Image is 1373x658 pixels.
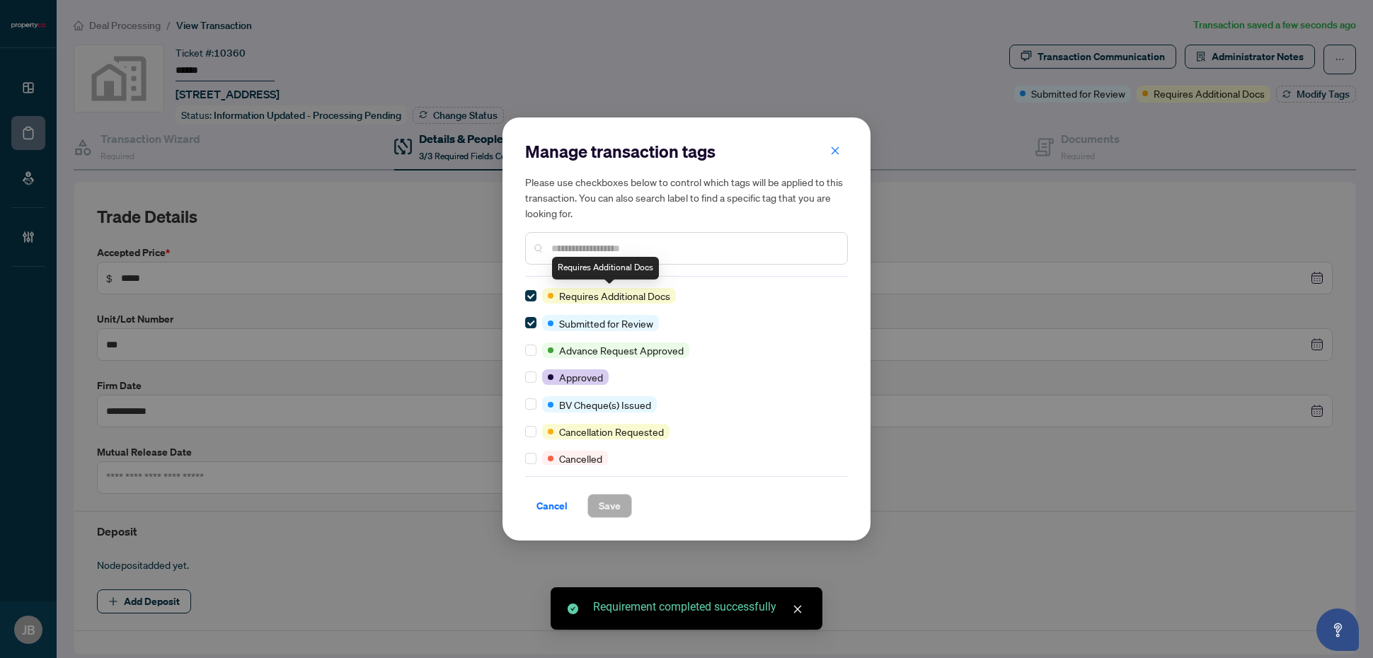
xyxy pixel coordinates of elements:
h2: Manage transaction tags [525,140,848,163]
a: Close [790,601,805,617]
span: Cancel [536,495,568,517]
span: close [830,146,840,156]
span: BV Cheque(s) Issued [559,397,651,412]
h5: Please use checkboxes below to control which tags will be applied to this transaction. You can al... [525,174,848,221]
div: Requires Additional Docs [552,257,659,279]
span: Approved [559,369,603,385]
span: Submitted for Review [559,316,653,331]
div: Requirement completed successfully [593,599,805,616]
span: Cancelled [559,451,602,466]
span: Requires Additional Docs [559,288,670,304]
button: Open asap [1316,608,1359,651]
button: Save [587,494,632,518]
button: Cancel [525,494,579,518]
span: check-circle [568,604,578,614]
span: Cancellation Requested [559,424,664,439]
span: close [793,604,803,614]
span: Advance Request Approved [559,342,684,358]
